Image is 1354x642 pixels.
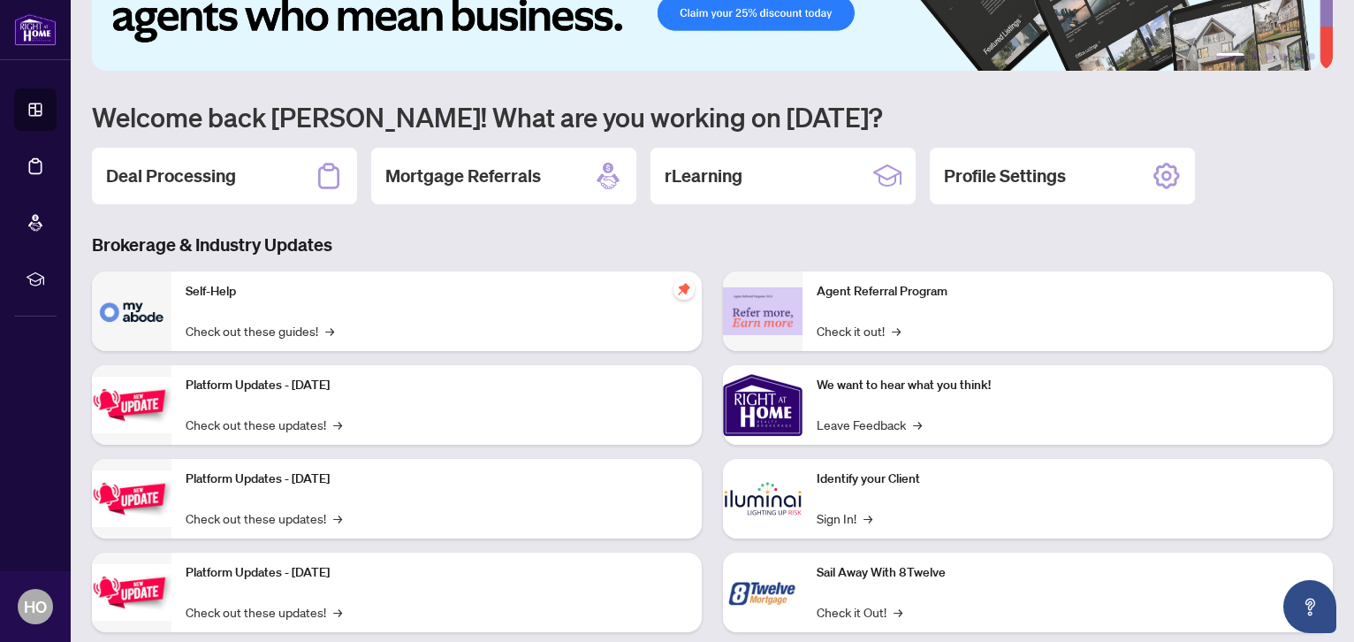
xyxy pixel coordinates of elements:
span: pushpin [673,279,695,300]
button: 6 [1308,53,1315,60]
button: 4 [1280,53,1287,60]
a: Check out these updates!→ [186,508,342,528]
a: Check out these updates!→ [186,602,342,622]
p: Self-Help [186,282,688,302]
h2: Deal Processing [106,164,236,188]
button: 5 [1294,53,1301,60]
span: → [913,415,922,434]
h2: Mortgage Referrals [385,164,541,188]
h2: rLearning [665,164,742,188]
p: Sail Away With 8Twelve [817,563,1319,583]
p: We want to hear what you think! [817,376,1319,395]
a: Check it out!→ [817,321,901,340]
img: Platform Updates - June 23, 2025 [92,564,171,620]
p: Platform Updates - [DATE] [186,376,688,395]
img: We want to hear what you think! [723,365,803,445]
span: → [892,321,901,340]
h1: Welcome back [PERSON_NAME]! What are you working on [DATE]? [92,100,1333,134]
button: Open asap [1283,580,1336,633]
h3: Brokerage & Industry Updates [92,233,1333,257]
h2: Profile Settings [944,164,1066,188]
a: Check out these guides!→ [186,321,334,340]
a: Sign In!→ [817,508,872,528]
img: Platform Updates - July 21, 2025 [92,377,171,432]
img: Self-Help [92,271,171,351]
p: Platform Updates - [DATE] [186,563,688,583]
p: Agent Referral Program [817,282,1319,302]
span: → [894,602,902,622]
span: → [863,508,872,528]
span: → [333,415,342,434]
span: → [333,602,342,622]
span: → [333,508,342,528]
button: 3 [1266,53,1273,60]
img: Identify your Client [723,459,803,539]
span: → [325,321,334,340]
a: Check it Out!→ [817,602,902,622]
img: logo [14,13,57,46]
img: Agent Referral Program [723,287,803,336]
img: Platform Updates - July 8, 2025 [92,470,171,526]
p: Identify your Client [817,470,1319,489]
a: Check out these updates!→ [186,415,342,434]
button: 1 [1216,53,1244,60]
p: Platform Updates - [DATE] [186,470,688,489]
img: Sail Away With 8Twelve [723,553,803,632]
span: HO [24,594,47,619]
button: 2 [1251,53,1259,60]
a: Leave Feedback→ [817,415,922,434]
